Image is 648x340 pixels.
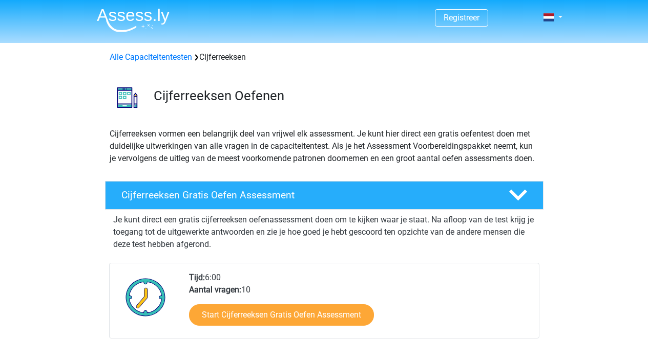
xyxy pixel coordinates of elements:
[154,88,535,104] h3: Cijferreeksen Oefenen
[189,304,374,326] a: Start Cijferreeksen Gratis Oefen Assessment
[110,52,192,62] a: Alle Capaciteitentesten
[106,76,149,119] img: cijferreeksen
[101,181,548,210] a: Cijferreeksen Gratis Oefen Assessment
[121,189,492,201] h4: Cijferreeksen Gratis Oefen Assessment
[444,13,479,22] a: Registreer
[106,51,543,63] div: Cijferreeksen
[97,8,170,32] img: Assessly
[120,271,172,323] img: Klok
[189,285,241,294] b: Aantal vragen:
[113,214,535,251] p: Je kunt direct een gratis cijferreeksen oefenassessment doen om te kijken waar je staat. Na afloo...
[110,128,539,165] p: Cijferreeksen vormen een belangrijk deel van vrijwel elk assessment. Je kunt hier direct een grat...
[181,271,538,338] div: 6:00 10
[189,273,205,282] b: Tijd:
